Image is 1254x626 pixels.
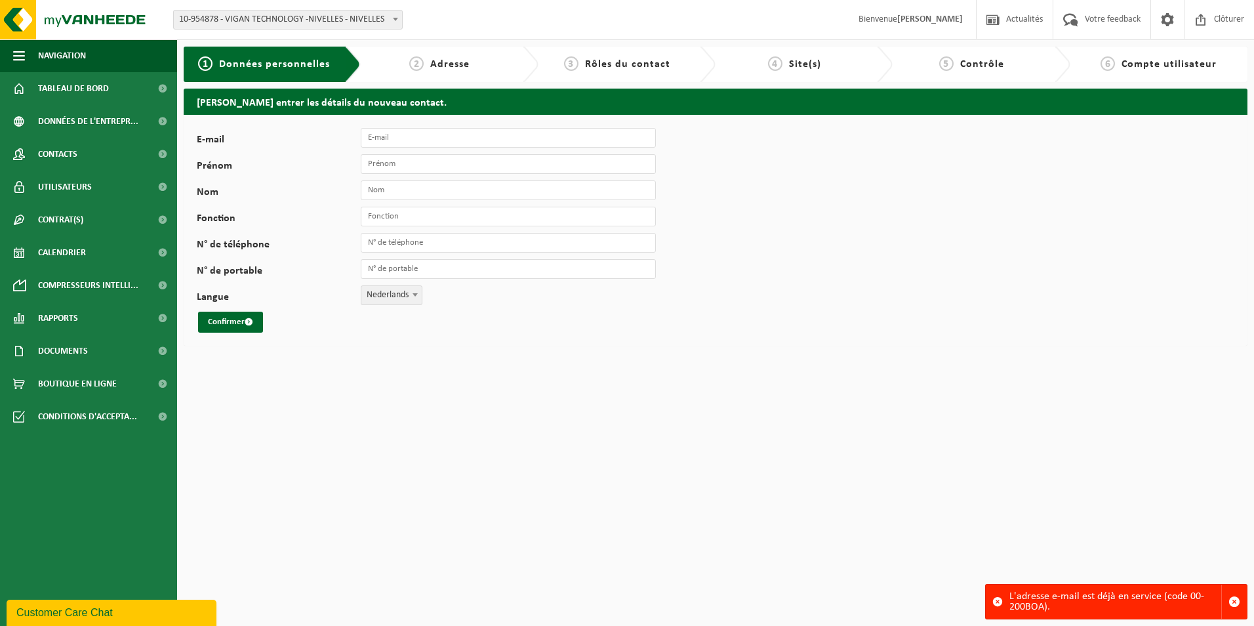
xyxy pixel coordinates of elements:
[361,285,422,305] span: Nederlands
[198,56,212,71] span: 1
[361,180,656,200] input: Nom
[1101,56,1115,71] span: 6
[38,269,138,302] span: Compresseurs intelli...
[897,14,963,24] strong: [PERSON_NAME]
[939,56,954,71] span: 5
[197,213,361,226] label: Fonction
[197,266,361,279] label: N° de portable
[361,259,656,279] input: N° de portable
[38,236,86,269] span: Calendrier
[38,335,88,367] span: Documents
[7,597,219,626] iframe: chat widget
[197,187,361,200] label: Nom
[361,286,422,304] span: Nederlands
[38,171,92,203] span: Utilisateurs
[585,59,670,70] span: Rôles du contact
[184,89,1247,114] h2: [PERSON_NAME] entrer les détails du nouveau contact.
[38,203,83,236] span: Contrat(s)
[361,207,656,226] input: Fonction
[174,10,402,29] span: 10-954878 - VIGAN TECHNOLOGY -NIVELLES - NIVELLES
[564,56,578,71] span: 3
[38,39,86,72] span: Navigation
[197,135,361,148] label: E-mail
[38,72,109,105] span: Tableau de bord
[361,233,656,253] input: N° de téléphone
[768,56,782,71] span: 4
[409,56,424,71] span: 2
[173,10,403,30] span: 10-954878 - VIGAN TECHNOLOGY -NIVELLES - NIVELLES
[1122,59,1217,70] span: Compte utilisateur
[361,154,656,174] input: Prénom
[430,59,470,70] span: Adresse
[197,240,361,253] label: N° de téléphone
[38,367,117,400] span: Boutique en ligne
[38,400,137,433] span: Conditions d'accepta...
[789,59,821,70] span: Site(s)
[198,312,263,333] button: Confirmer
[219,59,330,70] span: Données personnelles
[38,302,78,335] span: Rapports
[197,292,361,305] label: Langue
[38,138,77,171] span: Contacts
[361,128,656,148] input: E-mail
[1009,585,1221,619] div: L'adresse e-mail est déjà en service (code 00-200BOA).
[960,59,1004,70] span: Contrôle
[197,161,361,174] label: Prénom
[38,105,138,138] span: Données de l'entrepr...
